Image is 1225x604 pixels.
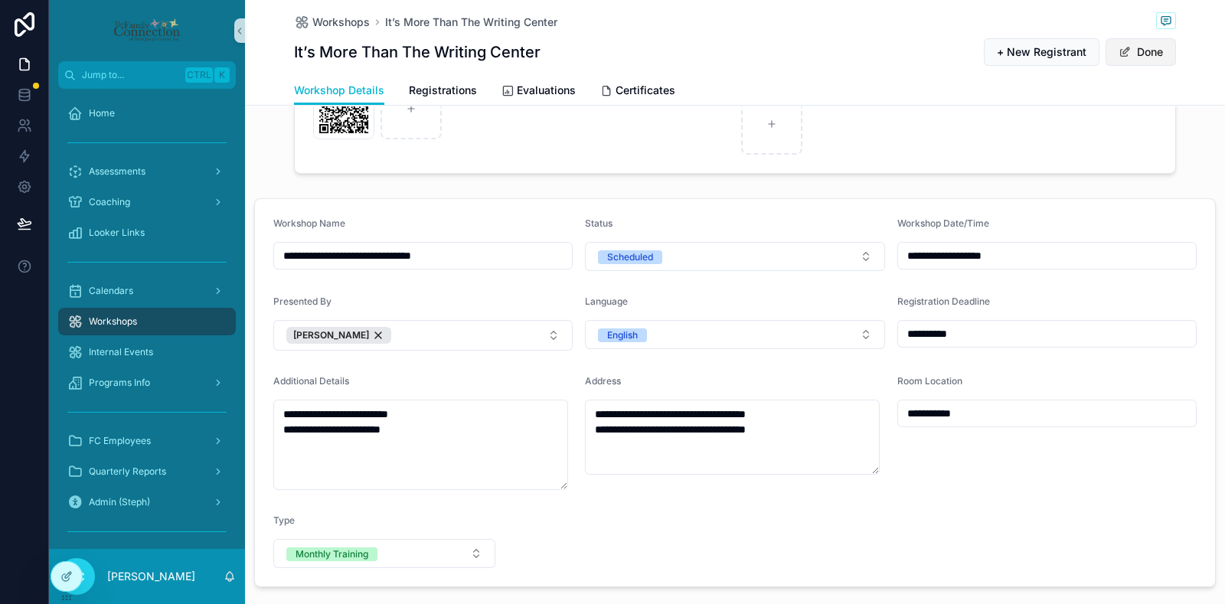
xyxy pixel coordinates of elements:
[89,377,150,389] span: Programs Info
[89,346,153,358] span: Internal Events
[616,83,675,98] span: Certificates
[49,89,245,549] div: scrollable content
[58,338,236,366] a: Internal Events
[600,77,675,107] a: Certificates
[897,375,962,387] span: Room Location
[82,69,179,81] span: Jump to...
[294,15,370,30] a: Workshops
[409,83,477,98] span: Registrations
[216,69,228,81] span: K
[107,569,195,584] p: [PERSON_NAME]
[89,465,166,478] span: Quarterly Reports
[58,100,236,127] a: Home
[89,315,137,328] span: Workshops
[89,435,151,447] span: FC Employees
[286,327,391,344] button: Unselect 73
[294,83,384,98] span: Workshop Details
[58,219,236,246] a: Looker Links
[89,165,145,178] span: Assessments
[607,250,653,264] div: Scheduled
[607,328,638,342] div: English
[517,83,576,98] span: Evaluations
[897,295,990,307] span: Registration Deadline
[1106,38,1176,66] button: Done
[58,61,236,89] button: Jump to...CtrlK
[273,375,349,387] span: Additional Details
[58,369,236,397] a: Programs Info
[58,488,236,516] a: Admin (Steph)
[585,217,612,229] span: Status
[89,496,150,508] span: Admin (Steph)
[273,217,345,229] span: Workshop Name
[409,77,477,107] a: Registrations
[113,18,181,43] img: App logo
[58,277,236,305] a: Calendars
[585,295,628,307] span: Language
[585,375,621,387] span: Address
[273,514,295,526] span: Type
[293,329,369,341] span: [PERSON_NAME]
[585,320,884,349] button: Select Button
[58,158,236,185] a: Assessments
[58,308,236,335] a: Workshops
[89,285,133,297] span: Calendars
[585,242,884,271] button: Select Button
[984,38,1099,66] button: + New Registrant
[58,427,236,455] a: FC Employees
[598,327,647,342] button: Unselect ENGLISH
[58,188,236,216] a: Coaching
[273,539,495,568] button: Select Button
[89,107,115,119] span: Home
[294,77,384,106] a: Workshop Details
[58,458,236,485] a: Quarterly Reports
[185,67,213,83] span: Ctrl
[997,44,1086,60] span: + New Registrant
[897,217,989,229] span: Workshop Date/Time
[501,77,576,107] a: Evaluations
[89,227,145,239] span: Looker Links
[273,295,332,307] span: Presented By
[385,15,557,30] a: It’s More Than The Writing Center
[296,547,368,561] div: Monthly Training
[89,196,130,208] span: Coaching
[294,41,541,63] h1: It’s More Than The Writing Center
[273,320,573,351] button: Select Button
[312,15,370,30] span: Workshops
